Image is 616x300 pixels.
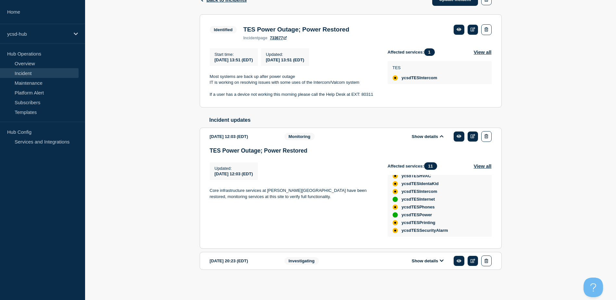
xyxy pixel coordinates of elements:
[402,197,435,202] span: ycsdTESInternet
[210,131,275,142] div: [DATE] 12:03 (EDT)
[393,181,398,186] div: affected
[584,278,603,297] iframe: Help Scout Beacon - Open
[393,212,398,218] div: up
[402,205,435,210] span: ycsdTESPhones
[393,75,398,81] div: affected
[210,80,377,85] p: IT is working on resolving issues with some uses of the Intercom/Valcom system
[210,92,377,97] p: If a user has a device not working this morning please call the Help Desk at EXT: 80311
[215,57,253,62] span: [DATE] 13:51 (EDT)
[388,48,438,56] span: Affected services:
[209,117,502,123] h2: Incident updates
[266,52,304,57] p: Updated :
[424,48,435,56] span: 1
[210,147,492,154] h3: TES Power Outage; Power Restored
[215,166,253,171] p: Updated :
[243,36,267,40] p: page
[474,48,492,56] button: View all
[402,212,432,218] span: ycsdTESPower
[402,181,439,186] span: ycsdTESIdentaKid
[402,75,437,81] span: ycsdTESIntercom
[393,205,398,210] div: affected
[7,31,69,37] p: ycsd-hub
[284,133,315,140] span: Monitoring
[210,256,275,266] div: [DATE] 20:23 (EDT)
[266,57,304,62] div: [DATE] 13:51 (EDT)
[393,197,398,202] div: up
[410,258,446,264] button: Show details
[210,188,377,200] p: Core infrastructure services at [PERSON_NAME][GEOGRAPHIC_DATA] have been restored, monitoring ser...
[402,220,435,225] span: ycsdTESPrinting
[393,65,437,70] p: TES
[388,162,440,170] span: Affected services:
[210,74,377,80] p: Most systems are back up after power outage
[410,134,446,139] button: Show details
[393,189,398,194] div: affected
[243,26,349,33] h3: TES Power Outage; Power Restored
[393,228,398,233] div: affected
[393,173,398,179] div: affected
[424,162,437,170] span: 11
[393,220,398,225] div: affected
[402,173,431,179] span: ycsdTESHVAC
[215,171,253,176] span: [DATE] 12:03 (EDT)
[402,189,437,194] span: ycsdTESIntercom
[270,36,287,40] a: 733677
[243,36,258,40] span: incident
[215,52,253,57] p: Start time :
[402,228,448,233] span: ycsdTESSecurityAlarm
[284,257,319,265] span: Investigating
[474,162,492,170] button: View all
[210,26,237,33] span: Identified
